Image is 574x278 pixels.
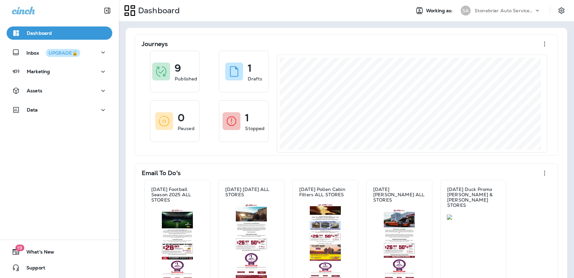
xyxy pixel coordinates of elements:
button: Marketing [7,65,112,78]
button: Collapse Sidebar [98,4,117,17]
p: Dashboard [135,6,180,16]
p: Email To Do's [142,170,181,176]
span: What's New [20,249,54,257]
button: Data [7,103,112,116]
div: SA [461,6,471,16]
p: [DATE] Football Season 2025 ALL STORES [151,187,203,203]
button: UPGRADE🔒 [46,49,80,57]
p: [DATE] [PERSON_NAME] ALL STORES [373,187,425,203]
p: Assets [27,88,42,93]
p: Inbox [26,49,80,56]
span: Support [20,265,45,273]
div: UPGRADE🔒 [49,51,78,55]
p: Published [175,75,197,82]
button: InboxUPGRADE🔒 [7,46,112,59]
p: [DATE] Pollen Cabin Filters ALL STORES [299,187,351,197]
p: 1 [245,115,249,121]
button: Dashboard [7,26,112,40]
p: Data [27,107,38,113]
p: Journeys [142,41,168,47]
p: [DATE] Duck Promo [PERSON_NAME] & [PERSON_NAME] STORES [447,187,499,208]
span: 19 [15,245,24,251]
p: Stopped [245,125,265,132]
p: 9 [175,65,181,71]
img: 10c51cfd-d085-4a83-8d9e-912db5fec3fb.jpg [447,214,500,220]
button: 19What's New [7,245,112,258]
p: Drafts [248,75,262,82]
p: 1 [248,65,252,71]
p: [DATE] [DATE] ALL STORES [225,187,277,197]
p: Dashboard [27,30,52,36]
p: 0 [178,115,185,121]
button: Assets [7,84,112,97]
p: Marketing [27,69,50,74]
button: Support [7,261,112,274]
p: Stonebriar Auto Services Group [475,8,534,13]
span: Working as: [426,8,454,14]
button: Settings [556,5,567,17]
p: Paused [178,125,195,132]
